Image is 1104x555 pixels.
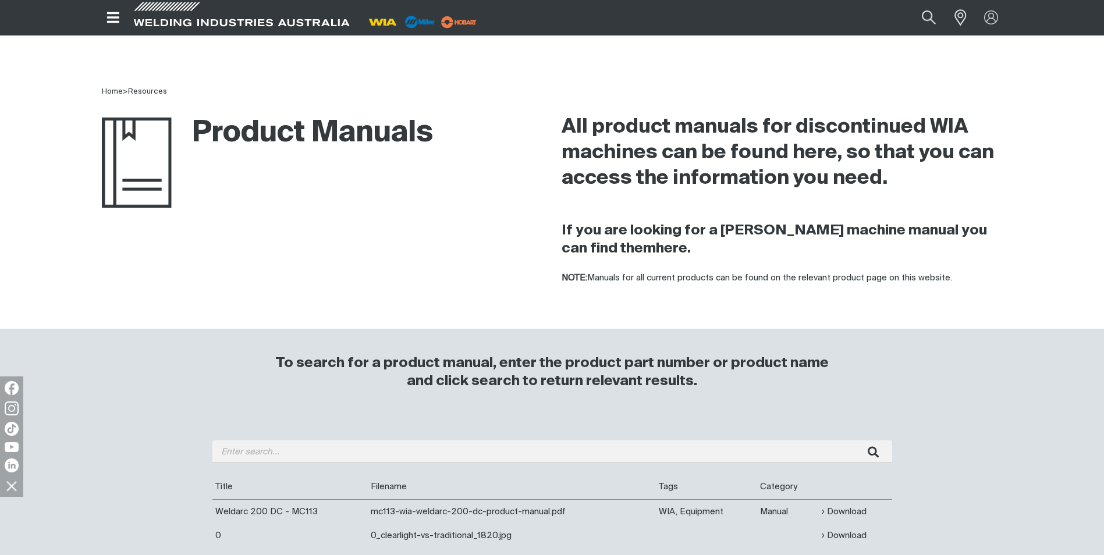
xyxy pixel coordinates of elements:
[822,529,867,542] a: Download
[5,401,19,415] img: Instagram
[212,475,368,499] th: Title
[562,115,1003,191] h2: All product manuals for discontinued WIA machines can be found here, so that you can access the i...
[656,475,757,499] th: Tags
[438,13,480,31] img: miller
[128,88,167,95] a: Resources
[212,499,368,524] td: Weldarc 200 DC - MC113
[5,442,19,452] img: YouTube
[5,458,19,472] img: LinkedIn
[656,499,757,524] td: WIA, Equipment
[757,475,819,499] th: Category
[438,17,480,26] a: miller
[656,241,691,255] a: here.
[822,505,867,518] a: Download
[368,524,656,547] td: 0_clearlight-vs-traditional_1820.jpg
[212,524,368,547] td: 0
[102,115,433,152] h1: Product Manuals
[368,499,656,524] td: mc113-wia-weldarc-200-dc-product-manual.pdf
[5,381,19,395] img: Facebook
[368,475,656,499] th: Filename
[562,273,587,282] strong: NOTE:
[562,272,1003,285] p: Manuals for all current products can be found on the relevant product page on this website.
[562,223,987,255] strong: If you are looking for a [PERSON_NAME] machine manual you can find them
[123,88,128,95] span: >
[271,354,834,390] h3: To search for a product manual, enter the product part number or product name and click search to...
[212,440,892,463] input: Enter search...
[757,499,819,524] td: Manual
[5,422,19,436] img: TikTok
[102,88,123,95] a: Home
[2,476,22,496] img: hide socials
[894,5,948,31] input: Product name or item number...
[909,5,949,31] button: Search products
